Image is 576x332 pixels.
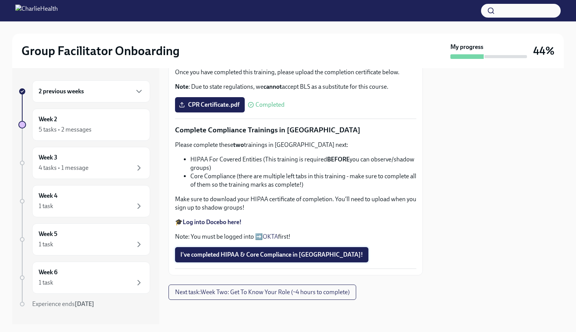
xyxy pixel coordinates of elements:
a: OKTA [263,233,278,240]
strong: BEFORE [327,156,350,163]
a: Week 61 task [18,262,150,294]
p: : Due to state regulations, we accept BLS as a substitute for this course. [175,83,416,91]
p: Note: You must be logged into ➡️ first! [175,233,416,241]
a: Week 41 task [18,185,150,217]
div: 4 tasks • 1 message [39,164,88,172]
a: Week 34 tasks • 1 message [18,147,150,179]
p: Please complete these trainings in [GEOGRAPHIC_DATA] next: [175,141,416,149]
strong: Note [175,83,188,90]
div: 1 task [39,202,53,210]
span: Experience ends [32,300,94,308]
strong: [DATE] [75,300,94,308]
div: 1 task [39,278,53,287]
h6: Week 2 [39,115,57,124]
div: 5 tasks • 2 messages [39,125,92,134]
li: HIPAA For Covered Entities (This training is required you can observe/shadow groups) [190,155,416,172]
button: Next task:Week Two: Get To Know Your Role (~4 hours to complete) [169,285,356,300]
p: 🎓 [175,218,416,226]
img: CharlieHealth [15,5,58,17]
strong: My progress [450,43,483,51]
span: I've completed HIPAA & Core Compliance in [GEOGRAPHIC_DATA]! [180,251,363,259]
a: Week 25 tasks • 2 messages [18,109,150,141]
span: CPR Certificate.pdf [180,101,239,109]
h6: Week 3 [39,153,57,162]
p: Make sure to download your HIPAA certificate of completion. You'll need to upload when you sign u... [175,195,416,212]
span: Next task : Week Two: Get To Know Your Role (~4 hours to complete) [175,288,350,296]
strong: cannot [263,83,282,90]
span: Completed [255,102,285,108]
h6: Week 5 [39,230,57,238]
a: Week 51 task [18,223,150,256]
label: CPR Certificate.pdf [175,97,245,112]
p: Once you have completed this training, please upload the completion certificate below. [175,68,416,76]
h3: 44% [533,44,555,58]
li: Core Compliance (there are multiple left tabs in this training - make sure to complete all of the... [190,172,416,189]
h6: Week 6 [39,268,57,277]
a: Log into Docebo here! [183,218,242,226]
h6: Week 4 [39,192,57,200]
h2: Group Facilitator Onboarding [21,43,180,59]
h6: 2 previous weeks [39,87,84,96]
button: I've completed HIPAA & Core Compliance in [GEOGRAPHIC_DATA]! [175,247,368,262]
strong: two [233,141,244,148]
div: 1 task [39,240,53,249]
div: 2 previous weeks [32,80,150,103]
p: Complete Compliance Trainings in [GEOGRAPHIC_DATA] [175,125,416,135]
